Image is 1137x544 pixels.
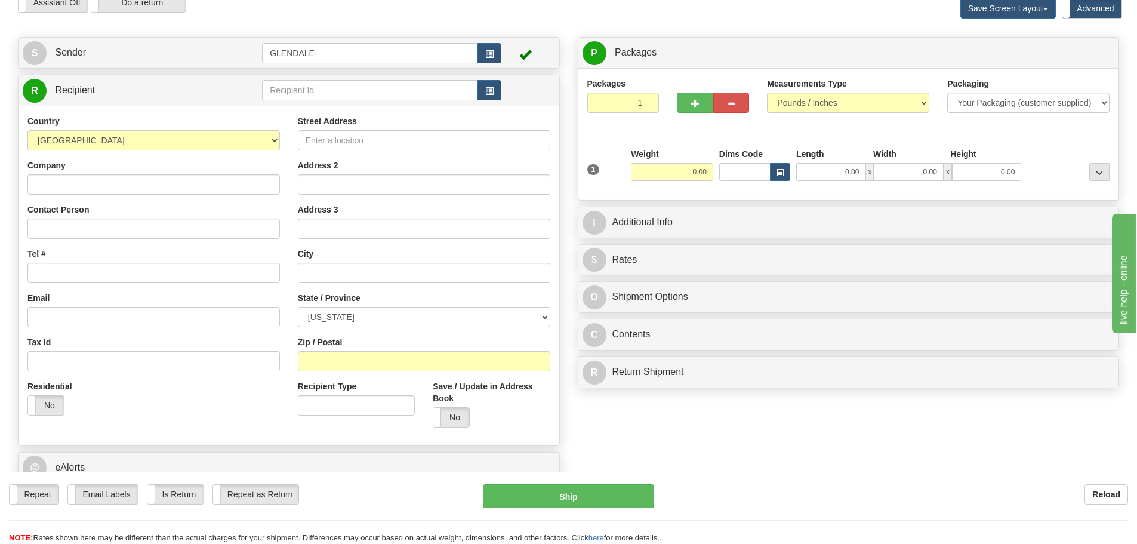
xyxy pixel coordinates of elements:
[583,323,606,347] span: C
[1092,490,1120,499] b: Reload
[298,336,343,348] label: Zip / Postal
[950,148,976,160] label: Height
[583,285,606,309] span: O
[583,41,1115,65] a: P Packages
[298,292,360,304] label: State / Province
[767,78,847,90] label: Measurements Type
[631,148,658,160] label: Weight
[298,380,357,392] label: Recipient Type
[262,80,478,100] input: Recipient Id
[27,159,66,171] label: Company
[944,163,952,181] span: x
[9,7,110,21] div: live help - online
[298,115,357,127] label: Street Address
[27,336,51,348] label: Tax Id
[28,396,64,415] label: No
[1110,211,1136,333] iframe: chat widget
[615,47,657,57] span: Packages
[1089,163,1110,181] div: ...
[10,485,58,504] label: Repeat
[583,285,1115,309] a: OShipment Options
[298,204,338,216] label: Address 3
[298,248,313,260] label: City
[55,462,85,472] span: eAlerts
[583,361,606,385] span: R
[865,163,874,181] span: x
[9,533,33,542] span: NOTE:
[583,41,606,65] span: P
[587,78,626,90] label: Packages
[583,248,1115,272] a: $Rates
[23,78,236,103] a: R Recipient
[23,79,47,103] span: R
[27,380,72,392] label: Residential
[873,148,896,160] label: Width
[27,248,46,260] label: Tel #
[23,456,555,480] a: @ eAlerts
[27,292,50,304] label: Email
[27,204,89,216] label: Contact Person
[719,148,763,160] label: Dims Code
[55,85,95,95] span: Recipient
[23,456,47,480] span: @
[587,164,600,175] span: 1
[433,408,469,427] label: No
[588,533,604,542] a: here
[68,485,138,504] label: Email Labels
[583,360,1115,385] a: RReturn Shipment
[947,78,989,90] label: Packaging
[583,210,1115,235] a: IAdditional Info
[1084,484,1128,505] button: Reload
[583,322,1115,347] a: CContents
[147,485,204,504] label: Is Return
[433,380,550,404] label: Save / Update in Address Book
[583,248,606,272] span: $
[262,43,478,63] input: Sender Id
[483,484,654,508] button: Ship
[55,47,86,57] span: Sender
[298,130,550,150] input: Enter a location
[298,159,338,171] label: Address 2
[23,41,47,65] span: S
[796,148,824,160] label: Length
[23,41,262,65] a: S Sender
[27,115,60,127] label: Country
[583,211,606,235] span: I
[213,485,298,504] label: Repeat as Return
